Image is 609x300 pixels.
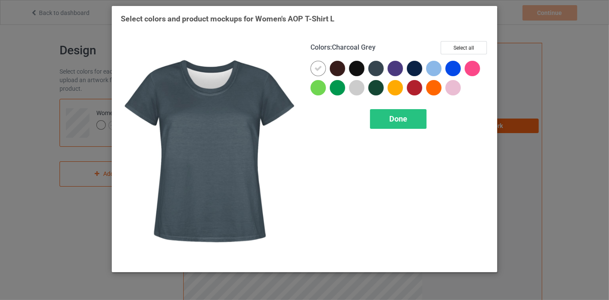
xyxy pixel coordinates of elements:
span: Charcoal Grey [332,43,376,51]
span: Colors [310,43,330,51]
img: regular.jpg [121,41,299,263]
span: Select colors and product mockups for Women's AOP T-Shirt L [121,14,334,23]
span: Done [389,114,407,123]
h4: : [310,43,376,52]
button: Select all [441,41,487,54]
